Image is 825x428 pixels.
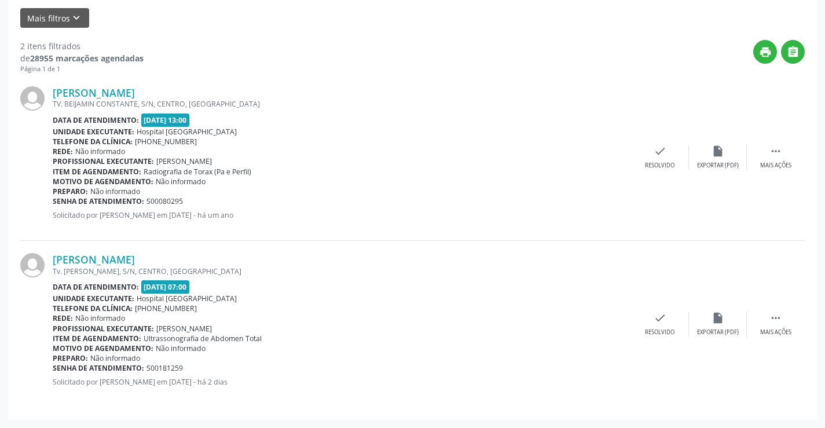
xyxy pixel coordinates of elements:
[146,196,183,206] span: S00080295
[156,177,206,186] span: Não informado
[53,167,141,177] b: Item de agendamento:
[53,334,141,343] b: Item de agendamento:
[645,328,674,336] div: Resolvido
[53,377,631,387] p: Solicitado por [PERSON_NAME] em [DATE] - há 2 dias
[90,353,140,363] span: Não informado
[90,186,140,196] span: Não informado
[53,343,153,353] b: Motivo de agendamento:
[141,280,190,294] span: [DATE] 07:00
[137,127,237,137] span: Hospital [GEOGRAPHIC_DATA]
[70,12,83,24] i: keyboard_arrow_down
[787,46,800,58] i: 
[769,312,782,324] i: 
[20,40,144,52] div: 2 itens filtrados
[53,156,154,166] b: Profissional executante:
[712,312,724,324] i: insert_drive_file
[137,294,237,303] span: Hospital [GEOGRAPHIC_DATA]
[697,328,739,336] div: Exportar (PDF)
[53,147,73,156] b: Rede:
[20,86,45,111] img: img
[156,156,212,166] span: [PERSON_NAME]
[53,253,135,266] a: [PERSON_NAME]
[156,324,212,334] span: [PERSON_NAME]
[53,177,153,186] b: Motivo de agendamento:
[75,147,125,156] span: Não informado
[53,303,133,313] b: Telefone da clínica:
[654,312,666,324] i: check
[141,114,190,127] span: [DATE] 13:00
[30,53,144,64] strong: 28955 marcações agendadas
[753,40,777,64] button: print
[135,137,197,147] span: [PHONE_NUMBER]
[53,196,144,206] b: Senha de atendimento:
[769,145,782,158] i: 
[712,145,724,158] i: insert_drive_file
[53,266,631,276] div: Tv. [PERSON_NAME], S/N, CENTRO, [GEOGRAPHIC_DATA]
[645,162,674,170] div: Resolvido
[654,145,666,158] i: check
[53,313,73,323] b: Rede:
[53,115,139,125] b: Data de atendimento:
[781,40,805,64] button: 
[760,328,791,336] div: Mais ações
[53,353,88,363] b: Preparo:
[144,167,251,177] span: Radiografia de Torax (Pa e Perfil)
[53,137,133,147] b: Telefone da clínica:
[20,8,89,28] button: Mais filtroskeyboard_arrow_down
[53,186,88,196] b: Preparo:
[53,324,154,334] b: Profissional executante:
[75,313,125,323] span: Não informado
[53,282,139,292] b: Data de atendimento:
[20,64,144,74] div: Página 1 de 1
[135,303,197,313] span: [PHONE_NUMBER]
[760,162,791,170] div: Mais ações
[53,210,631,220] p: Solicitado por [PERSON_NAME] em [DATE] - há um ano
[53,86,135,99] a: [PERSON_NAME]
[144,334,262,343] span: Ultrassonografia de Abdomen Total
[53,363,144,373] b: Senha de atendimento:
[53,99,631,109] div: TV. BEIJAMIN CONSTANTE, S/N, CENTRO, [GEOGRAPHIC_DATA]
[697,162,739,170] div: Exportar (PDF)
[759,46,772,58] i: print
[53,294,134,303] b: Unidade executante:
[146,363,183,373] span: S00181259
[53,127,134,137] b: Unidade executante:
[156,343,206,353] span: Não informado
[20,253,45,277] img: img
[20,52,144,64] div: de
